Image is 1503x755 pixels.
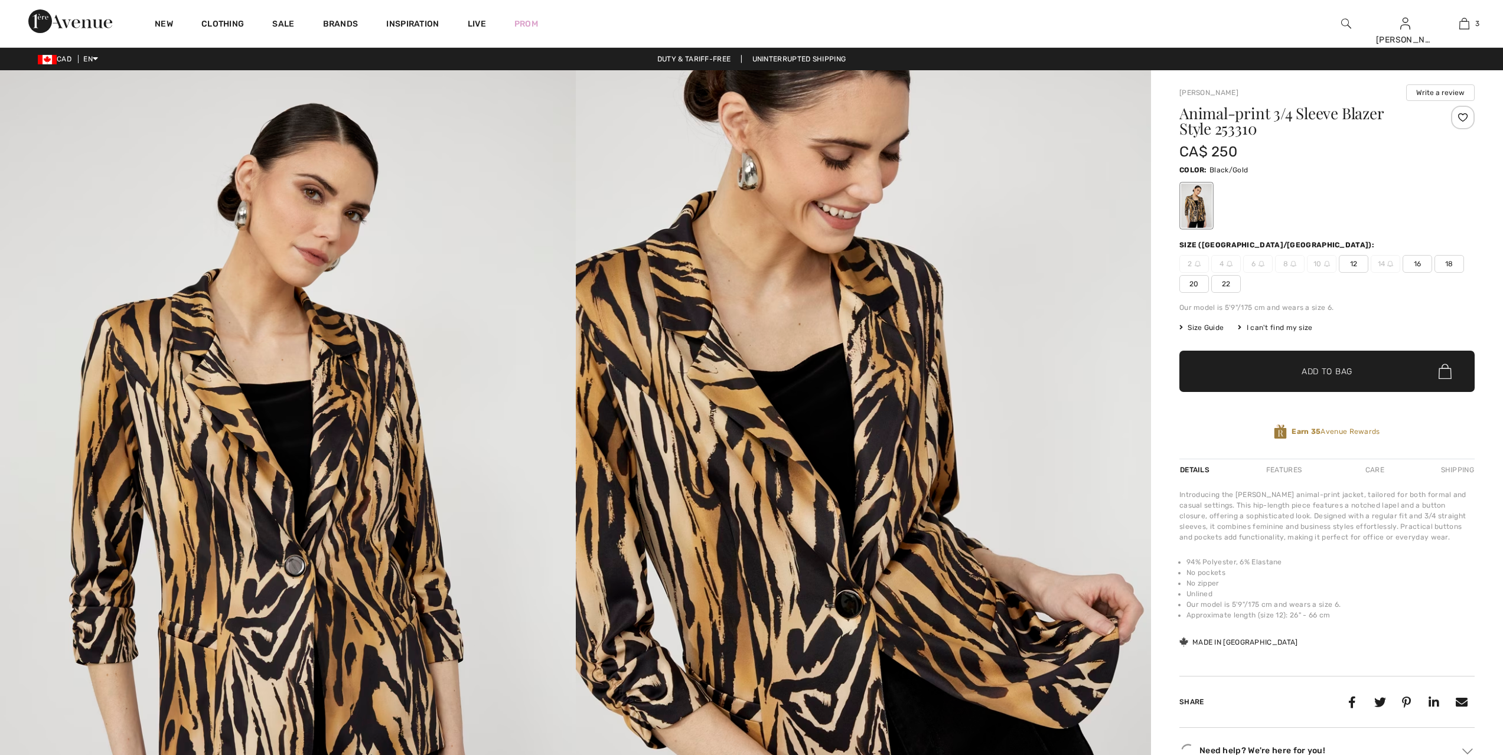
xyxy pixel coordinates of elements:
h1: Animal-print 3/4 Sleeve Blazer Style 253310 [1179,106,1426,136]
img: ring-m.svg [1290,261,1296,267]
img: ring-m.svg [1259,261,1264,267]
button: Add to Bag [1179,351,1475,392]
span: 18 [1434,255,1464,273]
span: 14 [1371,255,1400,273]
span: 10 [1307,255,1336,273]
img: My Info [1400,17,1410,31]
span: Share [1179,698,1204,706]
span: 16 [1403,255,1432,273]
span: Avenue Rewards [1292,426,1380,437]
button: Write a review [1406,84,1475,101]
span: 2 [1179,255,1209,273]
strong: Earn 35 [1292,427,1321,436]
li: 94% Polyester, 6% Elastane [1186,557,1475,567]
a: Clothing [201,19,244,31]
div: [PERSON_NAME] [1376,34,1434,46]
img: ring-m.svg [1195,261,1201,267]
img: search the website [1341,17,1351,31]
div: Size ([GEOGRAPHIC_DATA]/[GEOGRAPHIC_DATA]): [1179,240,1377,250]
span: Inspiration [386,19,439,31]
span: EN [83,55,98,63]
span: Color: [1179,166,1207,174]
span: CAD [38,55,76,63]
a: Prom [514,18,538,30]
img: Avenue Rewards [1274,424,1287,440]
a: Brands [323,19,358,31]
div: Introducing the [PERSON_NAME] animal-print jacket, tailored for both formal and casual settings. ... [1179,489,1475,542]
span: 6 [1243,255,1273,273]
div: Features [1256,459,1312,481]
span: Size Guide [1179,322,1224,333]
img: My Bag [1459,17,1469,31]
a: Live [468,18,486,30]
img: ring-m.svg [1227,261,1233,267]
span: 3 [1475,18,1479,29]
span: Black/Gold [1209,166,1248,174]
span: 12 [1339,255,1368,273]
a: 3 [1435,17,1493,31]
li: Unlined [1186,589,1475,599]
div: Shipping [1438,459,1475,481]
li: No pockets [1186,567,1475,578]
img: 1ère Avenue [28,9,112,33]
img: Bag.svg [1439,364,1452,379]
div: Made in [GEOGRAPHIC_DATA] [1179,637,1298,648]
a: New [155,19,173,31]
div: Black/Gold [1181,184,1212,228]
a: Sign In [1400,18,1410,29]
span: 22 [1211,275,1241,293]
img: ring-m.svg [1324,261,1330,267]
div: Details [1179,459,1212,481]
a: Sale [272,19,294,31]
span: 20 [1179,275,1209,293]
span: Add to Bag [1302,365,1352,378]
span: CA$ 250 [1179,143,1237,160]
div: Care [1355,459,1394,481]
li: Approximate length (size 12): 26" - 66 cm [1186,610,1475,620]
li: Our model is 5'9"/175 cm and wears a size 6. [1186,599,1475,610]
img: Canadian Dollar [38,55,57,64]
a: [PERSON_NAME] [1179,89,1238,97]
li: No zipper [1186,578,1475,589]
img: Arrow2.svg [1462,748,1473,754]
span: 8 [1275,255,1305,273]
div: I can't find my size [1238,322,1312,333]
img: ring-m.svg [1387,261,1393,267]
div: Our model is 5'9"/175 cm and wears a size 6. [1179,302,1475,313]
span: 4 [1211,255,1241,273]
